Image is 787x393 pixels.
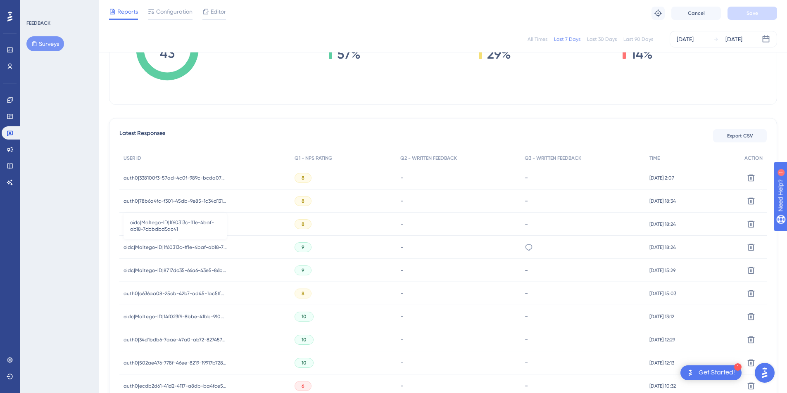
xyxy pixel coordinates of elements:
span: TIME [649,155,660,161]
span: [DATE] 18:24 [649,244,676,251]
span: [DATE] 15:29 [649,267,675,274]
div: - [525,220,641,228]
span: [DATE] 15:03 [649,290,676,297]
div: [DATE] [725,34,742,44]
span: oidc|Maltego-ID|8717dc35-66a6-43e5-86b4-c1092e5b95eb [124,267,227,274]
div: - [400,359,516,367]
span: [DATE] 18:34 [649,198,676,204]
div: 1 [57,4,60,11]
div: - [400,243,516,251]
span: Editor [211,7,226,17]
span: Need Help? [19,2,52,12]
span: 9 [302,244,304,251]
span: [DATE] 12:29 [649,336,675,343]
span: Q2 - WRITTEN FEEDBACK [400,155,457,161]
div: - [400,289,516,297]
span: Latest Responses [119,128,165,143]
div: FEEDBACK [26,20,50,26]
div: Last 30 Days [587,36,617,43]
span: 10 [302,313,307,320]
button: Cancel [671,7,721,20]
div: Open Get Started! checklist, remaining modules: 1 [680,365,742,380]
div: - [525,382,641,390]
span: oidc|Maltego-ID|1f60313c-ff1e-4baf-ab18-7cbbdbd5dc41 [130,219,220,232]
div: - [400,382,516,390]
span: 10 [302,360,307,366]
span: 6 [302,383,304,389]
div: Last 7 Days [554,36,580,43]
span: 8 [302,175,304,181]
div: - [525,266,641,274]
span: 8 [302,290,304,297]
span: 8 [302,221,304,227]
span: auth0|78b6a4fc-f301-45db-9e85-1c34d1313f79 [124,198,227,204]
span: auth0|34d1bdb6-7aae-47a0-ab72-8274579e1ed3 [124,336,227,343]
tspan: 43 [160,45,175,61]
div: - [400,174,516,182]
span: ACTION [744,155,763,161]
span: oidc|Maltego-ID|1f60313c-ff1e-4baf-ab18-7cbbdbd5dc41 [124,244,227,251]
span: auth0|c636aa08-25cb-42b7-ad45-1ac5ffb09022 [124,290,227,297]
div: - [400,197,516,205]
span: Save [747,10,758,17]
iframe: UserGuiding AI Assistant Launcher [752,360,777,385]
div: Get Started! [699,368,735,377]
span: Configuration [156,7,193,17]
div: - [400,313,516,320]
span: Reports [117,7,138,17]
span: 8 [302,198,304,204]
div: - [525,359,641,367]
span: Q1 - NPS RATING [295,155,332,161]
div: [DATE] [677,34,694,44]
span: 14% [631,47,663,61]
div: - [400,266,516,274]
button: Surveys [26,36,64,51]
div: - [400,220,516,228]
span: Cancel [688,10,705,17]
span: 57% [337,47,368,61]
span: [DATE] 10:32 [649,383,676,389]
div: Last 90 Days [623,36,653,43]
div: 1 [734,363,742,371]
span: 10 [302,336,307,343]
span: 9 [302,267,304,274]
img: launcher-image-alternative-text [685,368,695,378]
div: - [400,336,516,343]
div: - [525,289,641,297]
span: [DATE] 2:07 [649,175,674,181]
span: auth0|ecdb2d61-41d2-4117-a8db-ba4fce5bc081 [124,383,227,389]
div: All Times [528,36,547,43]
span: oidc|Maltego-ID|14f023f9-8bbe-41bb-910a-11f8578a5d98 [124,313,227,320]
span: [DATE] 13:12 [649,313,674,320]
div: - [525,336,641,343]
button: Save [728,7,777,20]
div: - [525,174,641,182]
span: Q3 - WRITTEN FEEDBACK [525,155,581,161]
span: USER ID [124,155,141,161]
div: - [525,313,641,320]
span: [DATE] 18:24 [649,221,676,227]
span: auth0|338100f3-57ad-4c0f-989c-bcda07599a61 [124,175,227,181]
span: [DATE] 12:13 [649,360,674,366]
div: - [525,197,641,205]
span: auth0|502ae476-778f-46ee-8219-19917b728f2a [124,360,227,366]
span: 29% [487,47,512,61]
button: Export CSV [713,129,767,142]
span: Export CSV [727,133,753,139]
